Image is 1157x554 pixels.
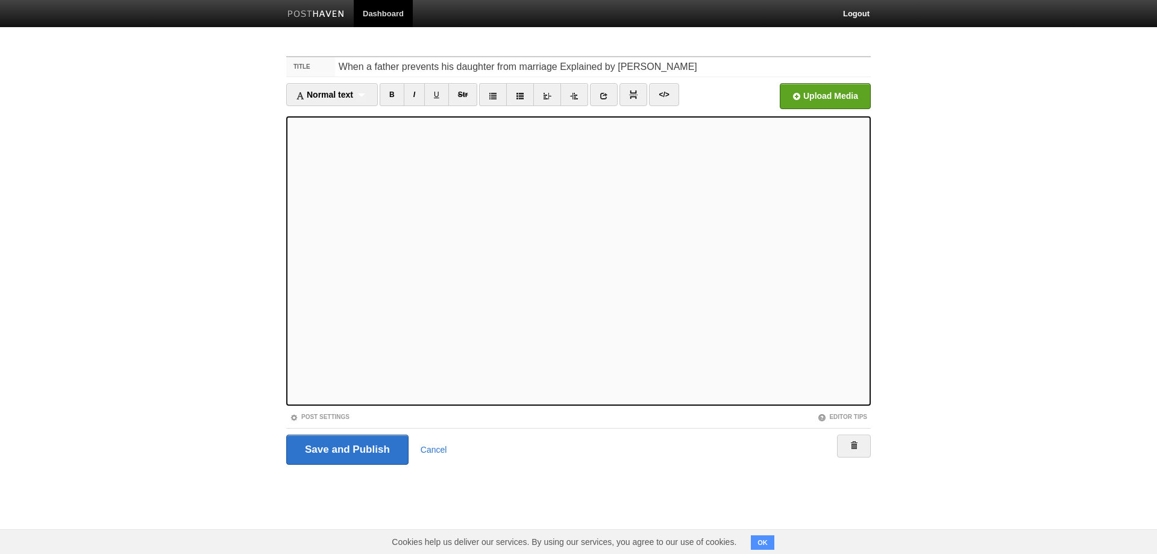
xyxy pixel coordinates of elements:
[286,57,335,77] label: Title
[421,445,447,455] a: Cancel
[380,530,748,554] span: Cookies help us deliver our services. By using our services, you agree to our use of cookies.
[649,83,679,106] a: </>
[296,90,353,99] span: Normal text
[424,83,449,106] a: U
[751,535,774,550] button: OK
[629,90,638,99] img: pagebreak-icon.png
[286,435,409,465] input: Save and Publish
[404,83,425,106] a: I
[287,10,345,19] img: Posthaven-bar
[458,90,468,99] del: Str
[448,83,478,106] a: Str
[380,83,404,106] a: B
[290,414,350,420] a: Post Settings
[818,414,867,420] a: Editor Tips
